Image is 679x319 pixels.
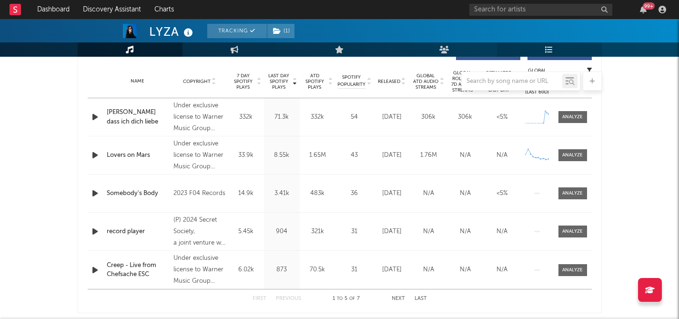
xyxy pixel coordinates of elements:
[376,265,408,275] div: [DATE]
[302,189,333,198] div: 483k
[231,113,262,122] div: 332k
[302,113,333,122] div: 332k
[173,215,225,249] div: (P) 2024 Secret Society, a joint venture with Jive Germany, a division of Sony Music Entertainmen...
[173,253,225,287] div: Under exclusive license to Warner Music Group Germany Holding GmbH, © 2025 [PERSON_NAME] Music GmbH
[338,227,371,237] div: 31
[266,227,297,237] div: 904
[267,24,295,38] span: ( 1 )
[231,151,262,160] div: 33.9k
[267,24,294,38] button: (1)
[449,151,481,160] div: N/A
[486,189,518,198] div: <5%
[376,227,408,237] div: [DATE]
[173,100,225,134] div: Under exclusive license to Warner Music Group Germany Holding GmbH, © 2025 [PERSON_NAME] Music GmbH
[413,265,445,275] div: N/A
[231,227,262,237] div: 5.45k
[449,113,481,122] div: 306k
[523,67,551,96] div: Global Streaming Trend (Last 60D)
[207,24,267,38] button: Tracking
[376,189,408,198] div: [DATE]
[173,138,225,173] div: Under exclusive license to Warner Music Group Germany Holding GmbH, © 2025 LYZA
[173,188,225,199] div: 2023 F04 Records
[338,189,371,198] div: 36
[413,189,445,198] div: N/A
[320,293,373,305] div: 1 5 7
[486,227,518,237] div: N/A
[266,265,297,275] div: 873
[486,265,518,275] div: N/A
[486,113,518,122] div: <5%
[449,189,481,198] div: N/A
[266,151,297,160] div: 8.55k
[302,265,333,275] div: 70.5k
[276,296,301,301] button: Previous
[107,261,169,279] a: Creep - Live from Chefsache ESC
[338,151,371,160] div: 43
[149,24,195,40] div: LYZA
[415,296,427,301] button: Last
[449,70,476,93] span: Global Rolling 7D Audio Streams
[413,227,445,237] div: N/A
[413,113,445,122] div: 306k
[643,2,655,10] div: 99 +
[376,113,408,122] div: [DATE]
[449,227,481,237] div: N/A
[392,296,405,301] button: Next
[302,151,333,160] div: 1.65M
[640,6,647,13] button: 99+
[376,151,408,160] div: [DATE]
[107,108,169,126] a: [PERSON_NAME] dass ich dich liebe
[337,297,343,301] span: to
[266,189,297,198] div: 3.41k
[462,78,562,85] input: Search by song name or URL
[338,113,371,122] div: 54
[231,189,262,198] div: 14.9k
[486,70,512,93] span: Estimated % Playlist Streams Last Day
[338,265,371,275] div: 31
[413,151,445,160] div: 1.76M
[449,265,481,275] div: N/A
[107,151,169,160] a: Lovers on Mars
[266,113,297,122] div: 71.3k
[486,151,518,160] div: N/A
[107,227,169,237] a: record player
[231,265,262,275] div: 6.02k
[253,296,266,301] button: First
[302,227,333,237] div: 321k
[107,189,169,198] a: Somebody's Body
[349,297,355,301] span: of
[469,4,612,16] input: Search for artists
